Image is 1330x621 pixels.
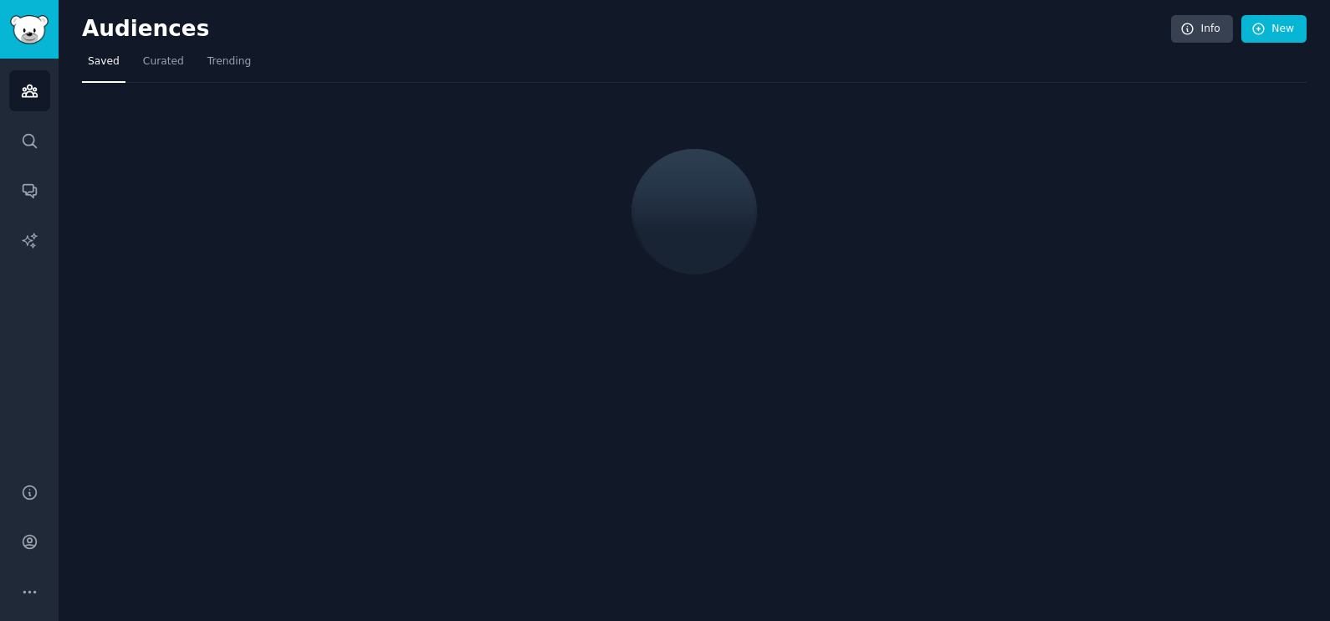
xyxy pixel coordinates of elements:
a: New [1241,15,1307,44]
span: Saved [88,54,120,69]
a: Curated [137,49,190,83]
a: Saved [82,49,125,83]
img: GummySearch logo [10,15,49,44]
h2: Audiences [82,16,1171,43]
a: Trending [202,49,257,83]
a: Info [1171,15,1233,44]
span: Trending [207,54,251,69]
span: Curated [143,54,184,69]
